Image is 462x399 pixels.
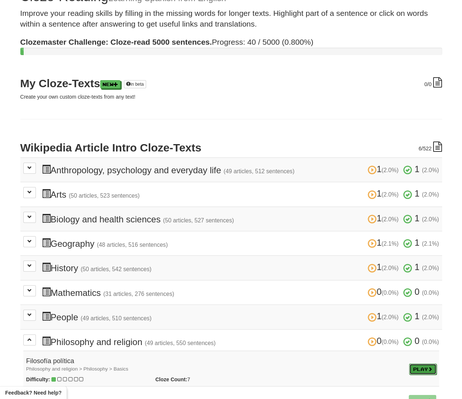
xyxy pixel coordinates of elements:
small: (2.0%) [422,167,439,173]
small: (49 articles, 512 sentences) [223,168,294,174]
span: 1 [415,213,419,223]
small: (48 articles, 516 sentences) [97,242,168,248]
span: Progress: 40 / 5000 (0.800%) [20,38,314,46]
h4: Filosofía política [26,358,403,372]
h3: Biology and health sciences [42,214,439,224]
a: Play [409,364,436,375]
small: (0.0%) [422,339,439,345]
span: 1 [415,238,419,248]
div: /522 [418,141,442,152]
strong: Cloze Count: [155,376,187,382]
h3: Geography [42,238,439,249]
small: (2.0%) [381,314,398,320]
small: (2.1%) [381,241,398,247]
a: in beta [124,80,146,88]
span: 1 [415,311,419,321]
span: 1 [368,262,401,272]
small: (31 articles, 276 sentences) [103,291,174,297]
small: (0.0%) [381,290,398,296]
h3: Arts [42,189,439,199]
small: (49 articles, 510 sentences) [81,315,152,321]
small: (2.0%) [381,167,398,173]
a: New [100,80,120,88]
small: (50 articles, 542 sentences) [81,266,152,272]
small: (0.0%) [422,290,439,296]
span: 1 [368,188,401,198]
small: (50 articles, 523 sentences) [69,192,140,199]
span: 1 [368,238,401,248]
p: Improve your reading skills by filling in the missing words for longer texts. Highlight part of a... [20,8,442,30]
small: (2.0%) [422,191,439,198]
span: 1 [415,164,419,174]
h2: Wikipedia Article Intro Cloze-Texts [20,141,442,154]
small: (50 articles, 527 sentences) [163,217,234,224]
p: Create your own custom cloze-texts from any text! [20,93,442,100]
div: /0 [424,77,442,88]
small: (2.0%) [381,191,398,198]
small: (2.0%) [381,216,398,222]
small: (0.0%) [381,339,398,345]
small: (2.0%) [422,265,439,271]
span: 0 [368,287,401,297]
h3: People [42,311,439,322]
span: 0 [368,336,401,346]
small: (2.0%) [422,216,439,222]
h3: Philosophy and religion [42,336,439,347]
small: (49 articles, 550 sentences) [145,340,216,346]
small: (2.1%) [422,241,439,247]
strong: Difficulty: [26,376,50,382]
span: 1 [368,311,401,321]
span: 0 [415,287,419,297]
small: (2.0%) [381,265,398,271]
span: 1 [415,188,419,198]
small: Philosophy and religion > Philosophy > Basics [26,366,128,372]
strong: Clozemaster Challenge: Cloze-read 5000 sentences. [20,38,212,46]
span: 0 [424,81,427,87]
h3: History [42,262,439,273]
span: 1 [368,164,401,174]
h3: Anthropology, psychology and everyday life [42,164,439,175]
small: (2.0%) [422,314,439,320]
span: 6 [418,146,421,151]
span: 0 [415,336,419,346]
span: 1 [415,262,419,272]
div: 7 [150,376,247,383]
h3: Mathematics [42,287,439,298]
span: 1 [368,213,401,223]
span: Open feedback widget [5,389,61,396]
h2: My Cloze-Texts [20,77,442,89]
